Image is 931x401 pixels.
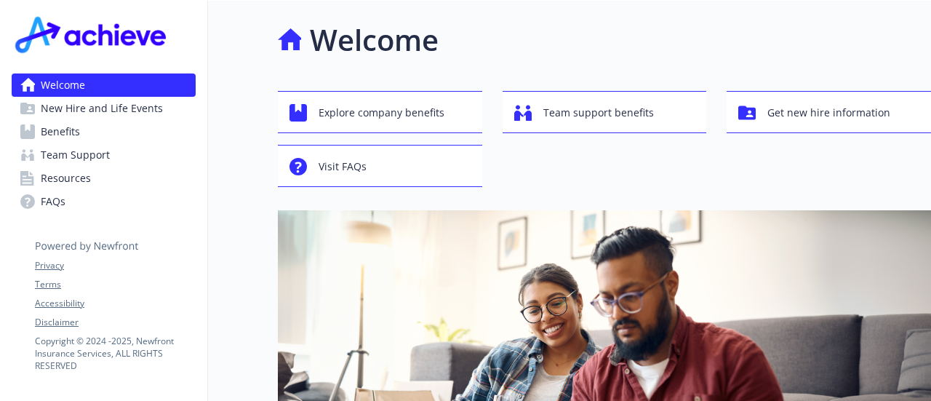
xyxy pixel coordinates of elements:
[35,278,195,291] a: Terms
[41,167,91,190] span: Resources
[727,91,931,133] button: Get new hire information
[35,316,195,329] a: Disclaimer
[12,74,196,97] a: Welcome
[35,297,195,310] a: Accessibility
[12,120,196,143] a: Benefits
[319,153,367,180] span: Visit FAQs
[41,74,85,97] span: Welcome
[12,143,196,167] a: Team Support
[35,335,195,372] p: Copyright © 2024 - 2025 , Newfront Insurance Services, ALL RIGHTS RESERVED
[35,259,195,272] a: Privacy
[767,99,890,127] span: Get new hire information
[278,145,482,187] button: Visit FAQs
[12,190,196,213] a: FAQs
[41,143,110,167] span: Team Support
[12,97,196,120] a: New Hire and Life Events
[543,99,654,127] span: Team support benefits
[319,99,444,127] span: Explore company benefits
[41,120,80,143] span: Benefits
[503,91,707,133] button: Team support benefits
[310,18,439,62] h1: Welcome
[12,167,196,190] a: Resources
[41,190,65,213] span: FAQs
[41,97,163,120] span: New Hire and Life Events
[278,91,482,133] button: Explore company benefits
